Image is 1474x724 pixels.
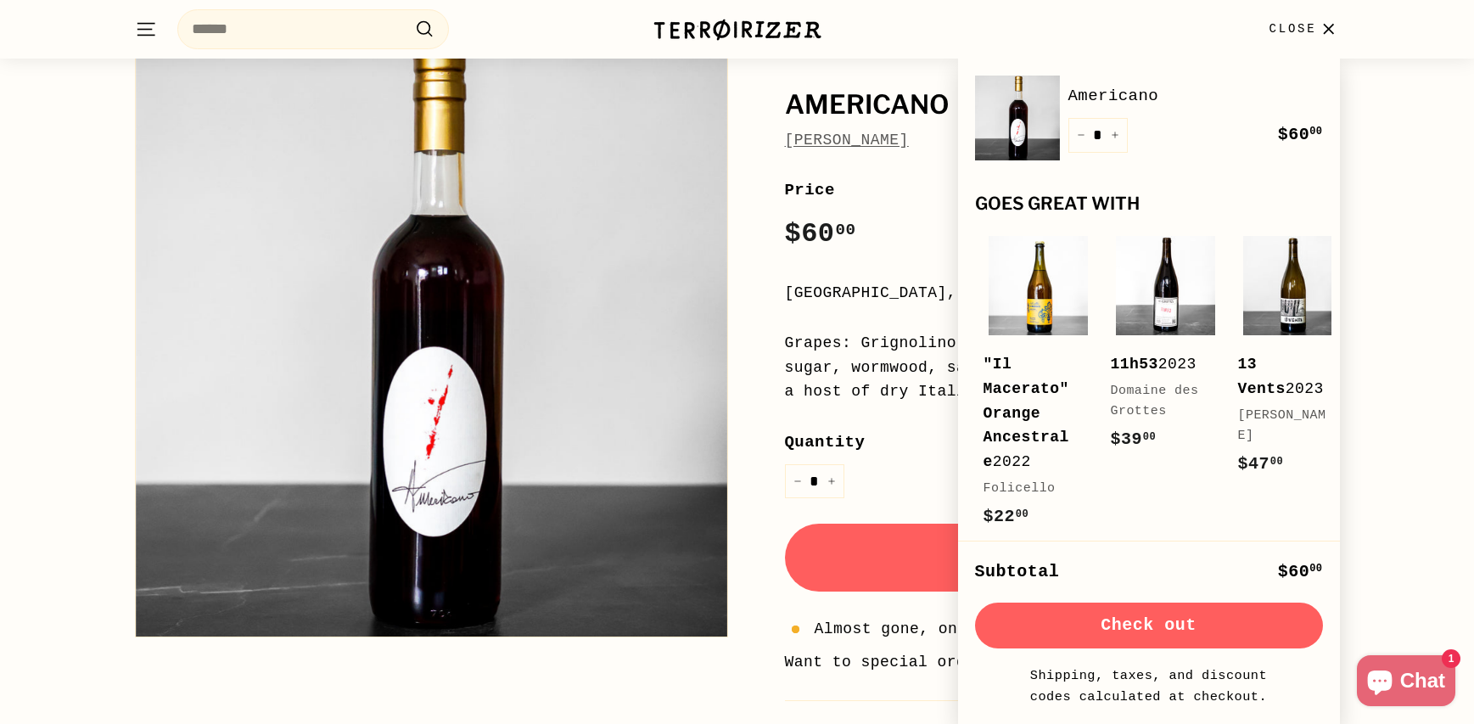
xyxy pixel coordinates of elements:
[1111,231,1221,470] a: 11h532023Domaine des Grottes
[1309,563,1322,575] sup: 00
[785,132,909,149] a: [PERSON_NAME]
[984,352,1077,474] div: 2022
[1238,454,1284,474] span: $47
[835,221,855,239] sup: 00
[819,464,844,499] button: Increase item quantity by one
[785,464,810,499] button: Reduce item quantity by one
[1026,665,1272,707] small: Shipping, taxes, and discount codes calculated at checkout.
[984,507,1029,526] span: $22
[1238,356,1286,397] b: 13 Vents
[785,429,1340,455] label: Quantity
[1102,118,1128,153] button: Increase item quantity by one
[975,558,1060,586] div: Subtotal
[1111,356,1158,373] b: 11h53
[984,479,1077,499] div: Folicello
[1270,456,1283,468] sup: 00
[785,464,844,499] input: quantity
[975,603,1323,648] button: Check out
[785,524,1340,592] button: Add to cart
[975,194,1323,214] div: Goes great with
[815,617,1044,642] span: Almost gone, only 1 left
[1278,558,1323,586] div: $60
[1269,20,1316,38] span: Close
[1309,126,1322,138] sup: 00
[785,331,1340,404] div: Grapes: Grignolino blended with raw alcohol steeped in sugar, wormwood, savoury, orange skin, gen...
[984,231,1094,547] a: "Il Macerato" Orange Ancestrale2022Folicello
[984,356,1069,470] b: "Il Macerato" Orange Ancestrale
[1111,381,1204,422] div: Domaine des Grottes
[1111,352,1204,377] div: 2023
[785,177,1340,203] label: Price
[785,281,1340,306] div: [GEOGRAPHIC_DATA], [GEOGRAPHIC_DATA]
[1016,508,1028,520] sup: 00
[785,91,1340,120] h1: Americano
[1278,125,1323,144] span: $60
[1238,352,1331,401] div: 2023
[1143,431,1156,443] sup: 00
[1068,118,1094,153] button: Reduce item quantity by one
[1238,406,1331,446] div: [PERSON_NAME]
[1238,231,1348,495] a: 13 Vents2023[PERSON_NAME]
[1258,4,1349,54] button: Close
[1111,429,1157,449] span: $39
[975,76,1060,160] img: Americano
[1352,655,1460,710] inbox-online-store-chat: Shopify online store chat
[1068,83,1323,109] a: Americano
[785,218,856,250] span: $60
[785,650,1340,675] li: Want to special order this item?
